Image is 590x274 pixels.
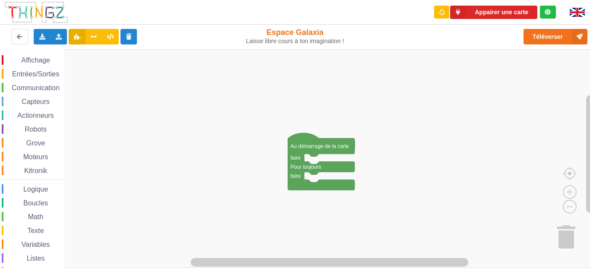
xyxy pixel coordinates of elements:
span: Capteurs [20,98,51,105]
div: Espace Galaxia [245,28,345,45]
text: Au démarrage de la carte [291,143,349,149]
div: Laisse libre cours à ton imagination ! [245,38,345,45]
span: Logique [22,186,49,193]
text: Pour toujours [291,164,321,170]
button: Appairer une carte [450,6,537,19]
span: Boucles [22,199,49,207]
span: Variables [20,241,51,248]
span: Communication [10,84,61,91]
span: Robots [23,126,48,133]
span: Kitronik [23,167,48,174]
span: Affichage [20,57,51,64]
span: Math [27,213,45,220]
span: Listes [25,255,46,262]
img: gb.png [570,8,585,17]
text: faire [291,173,301,179]
span: Texte [26,227,45,234]
button: Téléverser [523,29,587,44]
text: faire [291,155,301,161]
div: Tu es connecté au serveur de création de Thingz [540,6,556,19]
span: Moteurs [22,153,50,161]
span: Entrées/Sorties [11,70,60,78]
span: Grove [25,139,47,147]
span: Actionneurs [16,112,55,119]
img: thingz_logo.png [4,1,69,24]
